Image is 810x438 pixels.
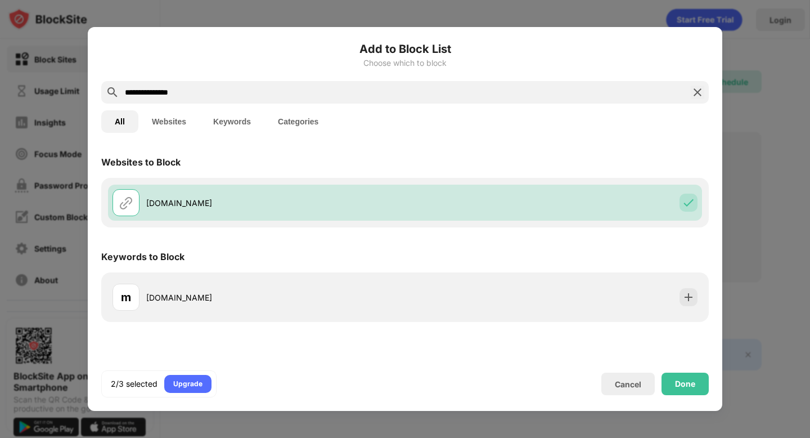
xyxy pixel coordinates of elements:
[101,110,138,133] button: All
[111,378,157,390] div: 2/3 selected
[146,197,405,209] div: [DOMAIN_NAME]
[615,379,641,389] div: Cancel
[101,157,181,168] div: Websites to Block
[675,379,695,388] div: Done
[106,86,119,99] img: search.svg
[691,86,704,99] img: search-close
[138,110,200,133] button: Websites
[264,110,332,133] button: Categories
[146,292,405,303] div: [DOMAIN_NAME]
[119,196,133,209] img: url.svg
[173,378,202,390] div: Upgrade
[200,110,264,133] button: Keywords
[121,289,131,306] div: m
[101,59,709,68] div: Choose which to block
[101,41,709,57] h6: Add to Block List
[101,251,184,262] div: Keywords to Block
